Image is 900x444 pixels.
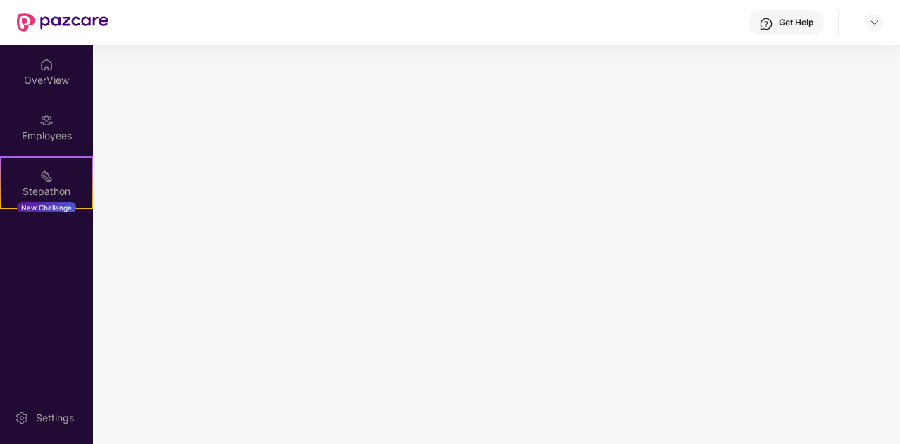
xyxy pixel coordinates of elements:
[15,411,29,425] img: svg+xml;base64,PHN2ZyBpZD0iU2V0dGluZy0yMHgyMCIgeG1sbnM9Imh0dHA6Ly93d3cudzMub3JnLzIwMDAvc3ZnIiB3aW...
[39,169,54,183] img: svg+xml;base64,PHN2ZyB4bWxucz0iaHR0cDovL3d3dy53My5vcmcvMjAwMC9zdmciIHdpZHRoPSIyMSIgaGVpZ2h0PSIyMC...
[39,113,54,127] img: svg+xml;base64,PHN2ZyBpZD0iRW1wbG95ZWVzIiB4bWxucz0iaHR0cDovL3d3dy53My5vcmcvMjAwMC9zdmciIHdpZHRoPS...
[39,58,54,72] img: svg+xml;base64,PHN2ZyBpZD0iSG9tZSIgeG1sbnM9Imh0dHA6Ly93d3cudzMub3JnLzIwMDAvc3ZnIiB3aWR0aD0iMjAiIG...
[32,411,78,425] div: Settings
[779,17,813,28] div: Get Help
[1,184,92,198] div: Stepathon
[869,17,880,28] img: svg+xml;base64,PHN2ZyBpZD0iRHJvcGRvd24tMzJ4MzIiIHhtbG5zPSJodHRwOi8vd3d3LnczLm9yZy8yMDAwL3N2ZyIgd2...
[17,202,76,213] div: New Challenge
[17,13,108,32] img: New Pazcare Logo
[759,17,773,31] img: svg+xml;base64,PHN2ZyBpZD0iSGVscC0zMngzMiIgeG1sbnM9Imh0dHA6Ly93d3cudzMub3JnLzIwMDAvc3ZnIiB3aWR0aD...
